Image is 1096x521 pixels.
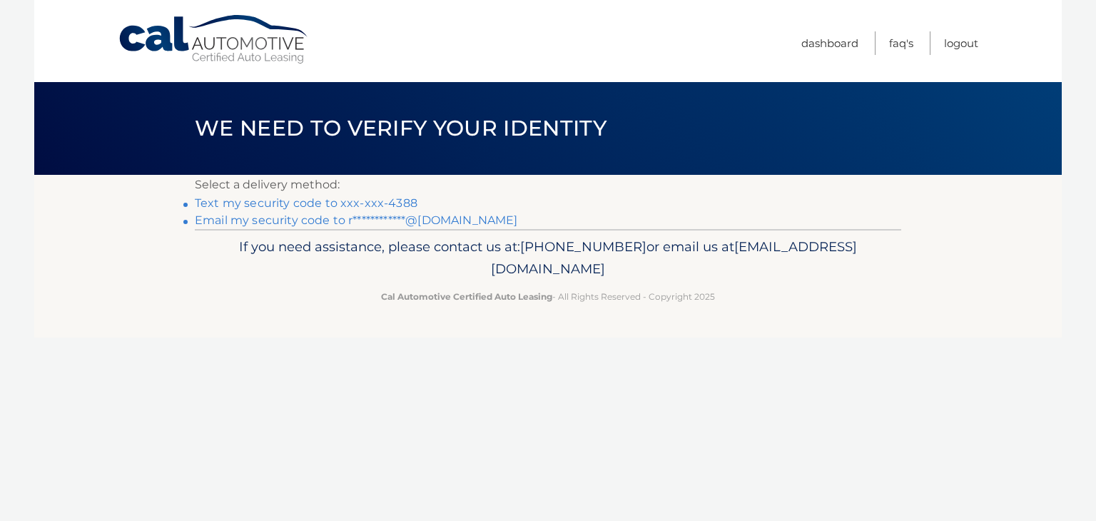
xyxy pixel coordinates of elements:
[118,14,310,65] a: Cal Automotive
[944,31,978,55] a: Logout
[381,291,552,302] strong: Cal Automotive Certified Auto Leasing
[889,31,913,55] a: FAQ's
[520,238,646,255] span: [PHONE_NUMBER]
[204,236,892,281] p: If you need assistance, please contact us at: or email us at
[204,289,892,304] p: - All Rights Reserved - Copyright 2025
[195,175,901,195] p: Select a delivery method:
[801,31,858,55] a: Dashboard
[195,196,417,210] a: Text my security code to xxx-xxx-4388
[195,115,607,141] span: We need to verify your identity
